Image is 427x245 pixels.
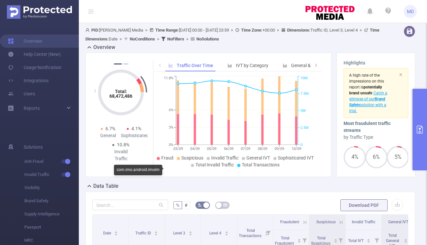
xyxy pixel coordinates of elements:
span: IVT by Category [236,63,268,68]
span: > [229,28,235,33]
h2: Overview [93,43,115,51]
span: > [155,37,161,41]
span: > [118,37,124,41]
tspan: 04/09 [190,147,200,151]
i: icon: caret-up [114,230,118,232]
span: Suspicious [316,220,336,224]
h2: Data Table [93,182,119,190]
h3: Highlights [344,60,408,66]
span: Fraud [161,155,173,160]
a: Help Center (New) [8,48,61,61]
span: Visibility [24,181,79,194]
a: Usage Notification [8,61,61,74]
img: Protected Media [7,5,72,19]
span: 4% [344,155,366,160]
span: Brand Safety [24,194,79,208]
span: 4.1% [131,126,141,131]
tspan: 5M [301,109,306,113]
span: Invalid Traffic [211,155,238,160]
tspan: 10M [301,76,308,81]
div: com.imo.android.imoim [114,165,162,175]
i: icon: caret-down [367,240,371,242]
tspan: 2.5M [301,126,309,130]
span: 6% [365,155,388,160]
span: # [185,203,188,208]
span: 10.8% [117,142,129,147]
i: icon: caret-up [297,238,301,240]
span: Suspicious [181,155,203,160]
div: Invalid Traffic [108,148,134,162]
span: Date [103,231,112,235]
i: icon: caret-up [154,230,158,232]
span: A high rate of the impressions on this report [349,73,384,89]
button: 2 [123,63,128,64]
b: Time Range: [155,28,179,33]
i: icon: caret-down [154,233,158,235]
button: Download PDF [340,199,388,211]
div: Sort [154,230,158,234]
i: icon: bar-chart [283,63,287,68]
span: is [349,85,382,95]
b: Dimensions : [287,28,310,33]
tspan: 03/09 [173,147,183,151]
i: icon: bar-chart [228,63,232,68]
button: icon: close [399,71,403,78]
i: icon: bg-colors [198,203,202,207]
span: Supply Intelligence [24,208,79,221]
span: [PERSON_NAME] Media [DATE] 00:00 - [DATE] 23:59 +00:00 [85,28,379,41]
tspan: 11.8% [164,76,173,81]
span: Level 3 [173,231,186,235]
span: Anti-Fraud [24,155,79,168]
span: > [275,28,281,33]
tspan: 05/09 [207,147,216,151]
span: General & Sophisticated IVT by Category [291,63,373,68]
tspan: 0% [169,143,173,147]
div: Sort [334,238,338,242]
i: icon: user [85,28,91,32]
i: icon: caret-down [114,233,118,235]
span: Total Transactions [242,162,280,167]
div: Sort [367,238,371,242]
span: Traffic Over Time [177,63,213,68]
tspan: 07/09 [241,147,250,151]
i: icon: table [223,203,227,207]
span: 6.7% [105,126,115,131]
div: Sort [297,238,301,242]
tspan: 09/09 [275,147,284,151]
a: Users [8,87,35,100]
span: Level 4 [209,231,222,235]
tspan: 08/09 [258,147,267,151]
i: icon: caret-down [189,233,192,235]
span: Passport [24,221,79,234]
i: icon: caret-up [367,238,371,240]
span: Traffic ID, Level 3, Level 4 [287,28,358,33]
i: icon: left [158,63,162,67]
span: 5% [387,155,409,160]
a: Overview [8,35,42,48]
tspan: 10/09 [291,147,301,151]
span: Sophisticated IVT [278,155,314,160]
div: Sort [114,230,118,234]
tspan: 0 [301,143,303,147]
i: icon: caret-up [334,238,337,240]
div: by Traffic Type [344,134,408,141]
div: Sophisticated [121,132,147,139]
b: No Conditions [130,37,155,41]
b: potentially brand unsafe [349,85,382,95]
div: Sort [404,238,408,242]
tspan: 3% [169,125,173,130]
span: Solutions [24,140,43,154]
i: icon: close [399,73,403,77]
tspan: 6% [169,108,173,112]
i: icon: caret-up [225,230,228,232]
span: General IVT [246,155,270,160]
span: % [176,203,179,208]
span: Total IVT [348,238,365,243]
b: Most fraudulent traffic streams [344,121,391,133]
i: icon: caret-up [189,230,192,232]
span: > [184,37,191,41]
tspan: 7.5M [301,91,309,96]
span: Reports [24,106,40,111]
i: icon: caret-down [225,233,228,235]
i: icon: caret-down [404,240,408,242]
